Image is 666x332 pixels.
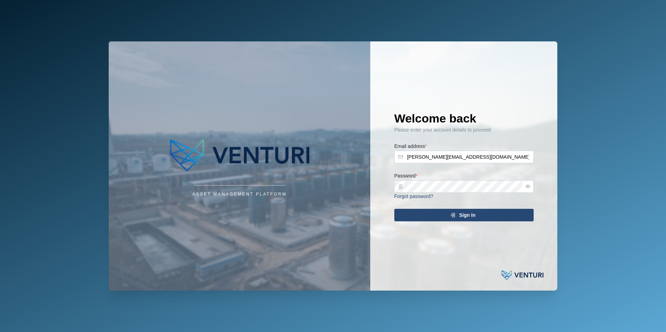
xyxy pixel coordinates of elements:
[459,209,475,221] span: Sign In
[192,191,287,198] div: Asset Management Platform
[502,268,543,282] img: Powered by: Venturi
[394,172,418,180] label: Password
[394,193,433,199] a: Forgot password?
[394,111,534,126] h1: Welcome back
[394,126,534,134] div: Please enter your account details to proceed
[394,151,534,163] input: Enter your email
[394,143,427,150] label: Email address
[394,209,534,221] button: Sign In
[170,134,309,176] img: Company Logo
